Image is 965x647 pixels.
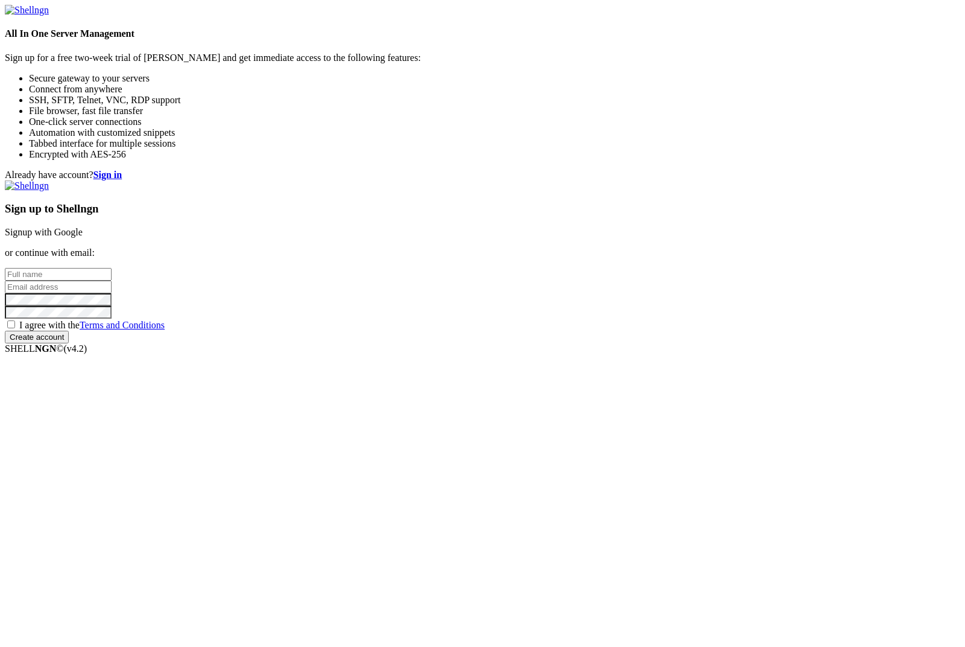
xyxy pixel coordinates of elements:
span: SHELL © [5,343,87,354]
span: 4.2.0 [64,343,87,354]
li: SSH, SFTP, Telnet, VNC, RDP support [29,95,960,106]
h4: All In One Server Management [5,28,960,39]
li: One-click server connections [29,116,960,127]
li: Tabbed interface for multiple sessions [29,138,960,149]
input: Full name [5,268,112,281]
input: Email address [5,281,112,293]
input: Create account [5,331,69,343]
li: Secure gateway to your servers [29,73,960,84]
img: Shellngn [5,5,49,16]
a: Sign in [93,170,122,180]
p: Sign up for a free two-week trial of [PERSON_NAME] and get immediate access to the following feat... [5,53,960,63]
h3: Sign up to Shellngn [5,202,960,215]
a: Signup with Google [5,227,83,237]
span: I agree with the [19,320,165,330]
input: I agree with theTerms and Conditions [7,320,15,328]
div: Already have account? [5,170,960,180]
li: File browser, fast file transfer [29,106,960,116]
li: Automation with customized snippets [29,127,960,138]
p: or continue with email: [5,247,960,258]
b: NGN [35,343,57,354]
li: Connect from anywhere [29,84,960,95]
img: Shellngn [5,180,49,191]
li: Encrypted with AES-256 [29,149,960,160]
a: Terms and Conditions [80,320,165,330]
